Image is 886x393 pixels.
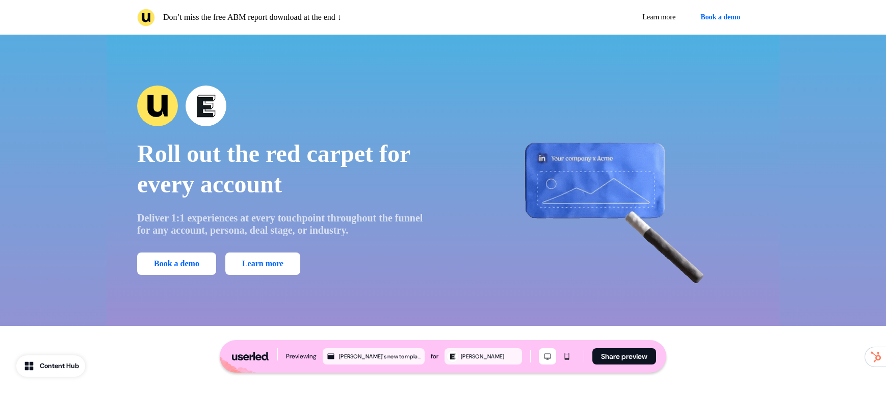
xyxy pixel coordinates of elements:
div: for [431,351,438,361]
p: Deliver 1:1 experiences at every touchpoint throughout the funnel for any account, persona, deal ... [137,212,429,236]
button: Share preview [592,348,656,364]
a: Learn more [634,8,684,26]
div: Content Hub [40,361,79,371]
p: Don’t miss the free ABM report download at the end ↓ [163,11,342,23]
span: Roll out the red carpet for every account [137,140,410,198]
div: [PERSON_NAME]'s new template [339,352,423,361]
button: Desktop mode [539,348,556,364]
div: [PERSON_NAME] [461,352,520,361]
button: Book a demo [137,252,216,275]
button: Book a demo [692,8,749,26]
div: Previewing [286,351,317,361]
a: Learn more [225,252,300,275]
button: Content Hub [16,355,85,377]
button: Mobile mode [558,348,576,364]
